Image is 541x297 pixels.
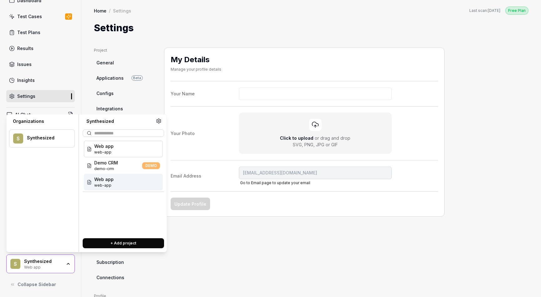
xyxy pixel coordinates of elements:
[239,88,392,100] input: Your Name
[96,59,114,66] span: General
[94,72,154,84] a: ApplicationsBeta
[24,264,62,269] div: Web app
[488,8,500,13] time: [DATE]
[240,180,310,185] a: Go to Email page to update your email
[94,143,114,149] span: Web app
[293,141,338,148] div: SVG, PNG, JPG or GIF
[94,48,154,53] div: Project
[6,90,75,102] a: Settings
[315,135,350,141] span: or drag and drop
[6,254,75,273] button: SSynthesizedWeb app
[94,149,114,155] span: Project ID: KMAz
[171,173,236,179] div: Email Address
[15,111,31,118] h4: AI Chat
[27,135,66,141] div: Synthesized
[6,42,75,54] a: Results
[96,259,124,265] span: Subscription
[6,10,75,23] a: Test Cases
[280,135,313,141] span: Click to upload
[171,67,221,72] div: Manage your profile details
[96,274,124,281] span: Connections
[96,90,114,97] span: Configs
[94,8,106,14] a: Home
[6,26,75,38] a: Test Plans
[6,58,75,70] a: Issues
[6,74,75,86] a: Insights
[171,130,236,137] div: Your Photo
[83,118,156,124] div: Synthesized
[96,75,124,81] span: Applications
[13,133,23,143] span: S
[18,281,56,288] span: Collapse Sidebar
[94,176,114,183] span: Web app
[94,166,118,172] span: Project ID: CmkT
[94,88,154,99] a: Configs
[17,45,33,52] div: Results
[171,198,210,210] button: Update Profile
[9,129,75,148] button: SSynthesized
[94,272,154,283] a: Connections
[83,139,164,233] div: Suggestions
[17,29,40,36] div: Test Plans
[239,167,392,179] input: Email AddressGo to Email page to update your email
[17,61,32,68] div: Issues
[94,57,154,68] a: General
[94,21,134,35] h1: Settings
[17,93,35,99] div: Settings
[109,8,111,14] div: /
[469,8,500,13] button: Last scan:[DATE]
[156,118,162,126] a: Organization settings
[171,54,221,65] h2: My Details
[131,75,143,81] span: Beta
[83,238,164,248] button: + Add project
[24,259,62,264] div: Synthesized
[6,278,75,291] button: Collapse Sidebar
[505,7,528,15] div: Free Plan
[94,256,154,268] a: Subscription
[94,183,114,188] span: Project ID: Q9sp
[505,6,528,15] button: Free Plan
[9,118,75,124] div: Organizations
[17,13,42,20] div: Test Cases
[96,105,123,112] span: Integrations
[94,103,154,114] a: Integrations
[113,8,131,14] div: Settings
[17,77,35,83] div: Insights
[10,259,20,269] span: S
[142,162,160,169] span: DEMO
[94,159,118,166] span: Demo CRM
[171,90,236,97] div: Your Name
[469,8,500,13] span: Last scan:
